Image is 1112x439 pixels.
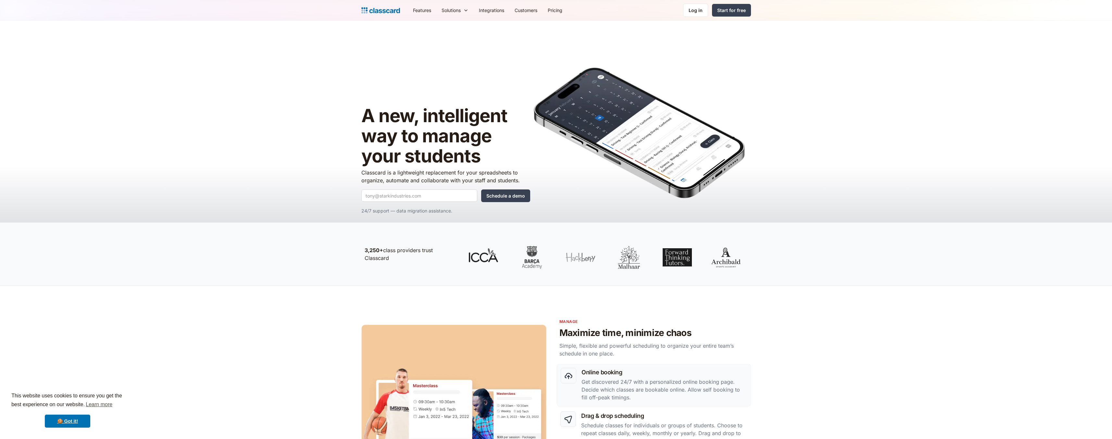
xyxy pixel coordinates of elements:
[689,7,703,14] div: Log in
[717,7,746,14] div: Start for free
[481,189,530,202] input: Schedule a demo
[361,189,530,202] form: Quick Demo Form
[581,378,747,401] p: Get discovered 24/7 with a personalized online booking page. Decide which classes are bookable on...
[683,4,708,17] a: Log in
[5,386,130,434] div: cookieconsent
[361,106,530,166] h1: A new, intelligent way to manage your students
[85,400,113,409] a: learn more about cookies
[11,392,124,409] span: This website uses cookies to ensure you get the best experience on our website.
[361,169,530,184] p: Classcard is a lightweight replacement for your spreadsheets to organize, automate and collaborat...
[408,3,436,18] a: Features
[361,207,530,215] p: 24/7 support — data migration assistance.
[474,3,509,18] a: Integrations
[559,318,751,325] p: Manage
[442,7,461,14] div: Solutions
[543,3,568,18] a: Pricing
[712,4,751,17] a: Start for free
[361,189,477,202] input: tony@starkindustries.com
[581,411,747,420] h3: Drag & drop scheduling
[45,415,90,428] a: dismiss cookie message
[509,3,543,18] a: Customers
[581,368,747,377] h3: Online booking
[361,6,400,15] a: Logo
[436,3,474,18] div: Solutions
[365,246,456,262] p: class providers trust Classcard
[559,327,751,339] h2: Maximize time, minimize chaos
[365,247,383,253] strong: 3,250+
